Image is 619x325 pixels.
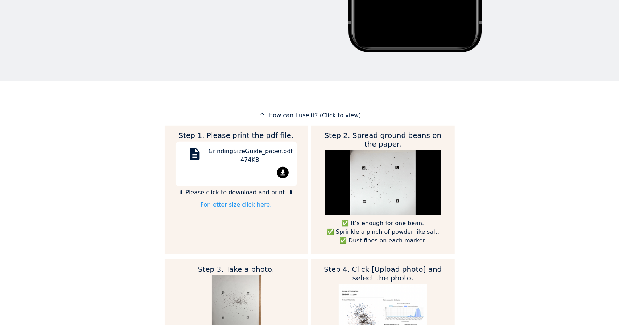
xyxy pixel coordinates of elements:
p: How can I use it? (Click to view) [165,111,455,120]
h2: Step 2. Spread ground beans on the paper. [322,131,444,148]
h2: Step 1. Please print the pdf file. [176,131,297,140]
h2: Step 3. Take a photo. [176,265,297,274]
img: guide [325,150,441,215]
mat-icon: file_download [277,167,289,178]
mat-icon: expand_less [258,111,267,117]
mat-icon: description [186,147,203,164]
div: GrindingSizeGuide_paper.pdf 474KB [209,147,292,167]
h2: Step 4. Click [Upload photo] and select the photo. [322,265,444,282]
p: ⬆ Please click to download and print. ⬆ [176,188,297,197]
a: For letter size click here. [201,201,272,208]
p: ✅ It’s enough for one bean. ✅ Sprinkle a pinch of powder like salt. ✅ Dust fines on each marker. [322,219,444,245]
